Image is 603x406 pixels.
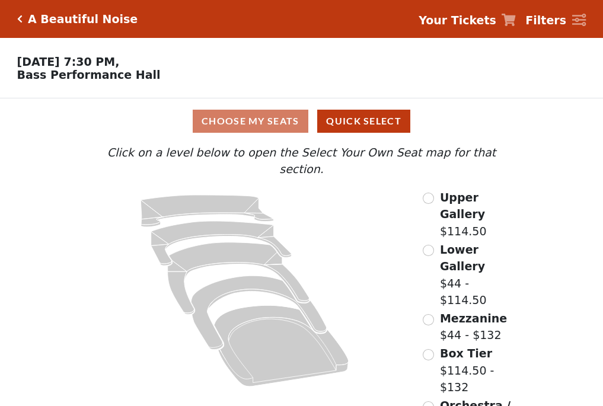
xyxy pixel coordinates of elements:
label: $114.50 [440,189,519,240]
path: Upper Gallery - Seats Available: 286 [141,195,274,227]
span: Box Tier [440,347,492,360]
label: $114.50 - $132 [440,345,519,396]
path: Lower Gallery - Seats Available: 37 [151,221,292,266]
a: Filters [525,12,586,29]
label: $44 - $132 [440,310,507,344]
strong: Filters [525,14,566,27]
label: $44 - $114.50 [440,241,519,309]
button: Quick Select [317,110,410,133]
span: Lower Gallery [440,243,485,273]
span: Upper Gallery [440,191,485,221]
p: Click on a level below to open the Select Your Own Seat map for that section. [84,144,519,178]
h5: A Beautiful Noise [28,12,138,26]
a: Your Tickets [419,12,516,29]
strong: Your Tickets [419,14,496,27]
span: Mezzanine [440,312,507,325]
path: Orchestra / Parterre Circle - Seats Available: 14 [215,305,349,386]
a: Click here to go back to filters [17,15,23,23]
